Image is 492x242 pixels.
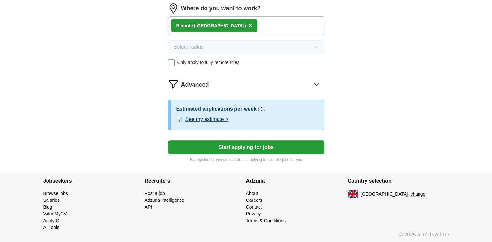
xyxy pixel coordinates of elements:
a: Careers [246,198,262,203]
a: ValueMyCV [43,211,67,216]
a: ApplyIQ [43,218,60,223]
button: change [410,191,425,198]
span: × [248,22,252,29]
a: About [246,191,258,196]
a: API [145,204,152,210]
span: 📊 [176,115,183,123]
label: Where do you want to work? [181,4,261,13]
input: Only apply to fully remote roles [168,59,175,66]
img: location.png [168,3,179,14]
a: Terms & Conditions [246,218,286,223]
a: Blog [43,204,52,210]
button: Select radius [168,40,324,54]
button: × [248,21,252,30]
a: Post a job [145,191,165,196]
span: [GEOGRAPHIC_DATA] [361,191,408,198]
a: Salaries [43,198,60,203]
a: AI Tools [43,225,60,230]
button: See my estimate > [185,115,229,123]
span: Select radius [174,43,204,51]
img: UK flag [348,190,358,198]
h3: : [264,105,265,113]
img: filter [168,79,179,89]
span: Only apply to fully remote roles [177,59,240,66]
p: By registering, you consent to us applying to suitable jobs for you [168,157,324,163]
span: Advanced [181,80,209,89]
div: Remote ([GEOGRAPHIC_DATA]) [176,22,246,29]
a: Browse jobs [43,191,68,196]
a: Adzuna Intelligence [145,198,184,203]
h3: Estimated applications per week [176,105,257,113]
button: Start applying for jobs [168,140,324,154]
h4: Country selection [348,172,449,190]
a: Privacy [246,211,261,216]
a: Contact [246,204,262,210]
